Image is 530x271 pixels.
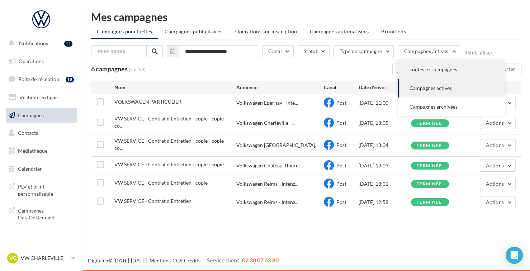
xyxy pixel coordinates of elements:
[19,40,48,46] span: Notifications
[4,179,78,200] a: PLV et print personnalisable
[236,119,295,127] span: Volkswagen Charleville - ...
[114,180,208,186] span: VW SERVICE - Contrat d'Entretien - copie
[4,143,78,158] a: Médiathèque
[409,85,451,91] span: Campagnes actives
[486,181,504,187] span: Actions
[4,36,75,51] button: Notifications 11
[409,104,457,110] span: Campagnes archivées
[235,28,297,34] span: Operations sur inscription
[359,84,411,91] div: Date d'envoi
[417,143,442,148] div: terminée
[480,139,516,151] button: Actions
[19,58,44,64] span: Opérations
[392,63,450,75] button: Tout sélectionner
[64,41,72,47] div: 11
[336,120,346,126] span: Post
[114,84,237,91] div: Nom
[398,98,505,116] button: Campagnes archivées
[242,257,279,263] span: 02 30 07 43 80
[114,198,191,204] span: VW SERVICE - Contrat d'Entretien
[114,115,227,129] span: VW SERVICE - Contrat d'Entretien - copie - copie - copie - copie
[333,45,394,57] button: Type de campagne
[336,181,346,187] span: Post
[172,257,182,263] a: CGS
[18,130,38,136] span: Contacts
[359,119,411,127] div: [DATE] 13:05
[150,257,171,263] a: Mentions
[262,45,294,57] button: Canal
[324,84,359,91] div: Canal
[18,112,44,118] span: Campagnes
[18,166,42,172] span: Calendrier
[236,162,301,169] span: Volkswagen Château-Thierr...
[18,76,59,82] span: Boîte de réception
[486,199,504,205] span: Actions
[4,125,78,141] a: Contacts
[19,94,58,100] span: Visibilité en ligne
[480,196,516,208] button: Actions
[129,66,146,73] span: (sur 59)
[359,99,411,106] div: [DATE] 11:00
[9,255,16,262] span: VC
[298,45,330,57] button: Statut
[4,90,78,105] a: Visibilité en ligne
[236,199,298,206] span: Volkswagen Reims - Intenz...
[18,148,47,154] span: Médiathèque
[336,142,346,148] span: Post
[336,100,346,106] span: Post
[236,142,318,149] span: Volkswagen [GEOGRAPHIC_DATA]...
[359,162,411,169] div: [DATE] 13:03
[336,162,346,168] span: Post
[4,54,78,69] a: Opérations
[506,247,523,264] div: Open Intercom Messenger
[66,77,74,82] div: 18
[336,199,346,205] span: Post
[91,65,128,73] span: 6 campagnes
[18,182,74,197] span: PLV et print personnalisable
[236,180,298,187] span: Volkswagen Reims - Intenz...
[21,255,68,262] p: VW CHARLEVILLE
[184,257,200,263] a: Crédits
[381,28,406,34] span: Brouillons
[398,60,505,79] button: Toutes les campagnes
[88,257,279,263] span: © [DATE]-[DATE] - - -
[4,71,78,87] a: Boîte de réception18
[18,206,74,221] span: Campagnes DataOnDemand
[310,28,369,34] span: Campagnes automatisées
[4,203,78,224] a: Campagnes DataOnDemand
[417,163,442,168] div: terminée
[359,142,411,149] div: [DATE] 13:04
[114,161,224,167] span: VW SERVICE - Contrat d'Entretien - copie - copie
[6,251,77,265] a: VC VW CHARLEVILLE
[236,99,298,106] span: Volkswagen Epernay - Inte...
[480,178,516,190] button: Actions
[486,142,504,148] span: Actions
[4,161,78,176] a: Calendrier
[464,50,493,56] button: Réinitialiser
[359,180,411,187] div: [DATE] 13:01
[165,28,222,34] span: Campagnes publicitaires
[114,99,181,105] span: VOLKSWAGEN PARTICULIER
[404,48,448,54] span: Campagnes actives
[480,160,516,172] button: Actions
[417,121,442,126] div: terminée
[91,11,521,22] div: Mes campagnes
[398,79,505,98] button: Campagnes actives
[417,200,442,205] div: terminée
[409,66,457,72] span: Toutes les campagnes
[114,138,227,151] span: VW SERVICE - Contrat d'Entretien - copie - copie - copie
[88,257,108,263] a: Digitaleo
[359,199,411,206] div: [DATE] 12:58
[207,257,239,263] span: Service client
[417,182,442,186] div: terminée
[480,117,516,129] button: Actions
[236,84,323,91] div: Audience
[486,120,504,126] span: Actions
[398,45,460,57] button: Campagnes actives
[4,108,78,123] a: Campagnes
[486,162,504,168] span: Actions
